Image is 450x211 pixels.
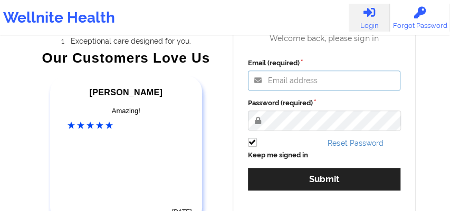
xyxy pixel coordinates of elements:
a: Reset Password [328,139,383,147]
a: Login [349,4,390,32]
span: [PERSON_NAME] [90,88,162,97]
div: Amazing! [68,106,185,116]
div: Welcome back, please sign in [241,34,408,43]
li: Exceptional care designed for you. [51,37,210,45]
button: Submit [248,168,401,190]
div: Our Customers Love Us [42,53,210,63]
label: Email (required) [248,58,401,68]
label: Keep me signed in [248,150,308,160]
a: Forgot Password [390,4,450,32]
input: Email address [248,71,401,91]
label: Password (required) [248,98,401,108]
